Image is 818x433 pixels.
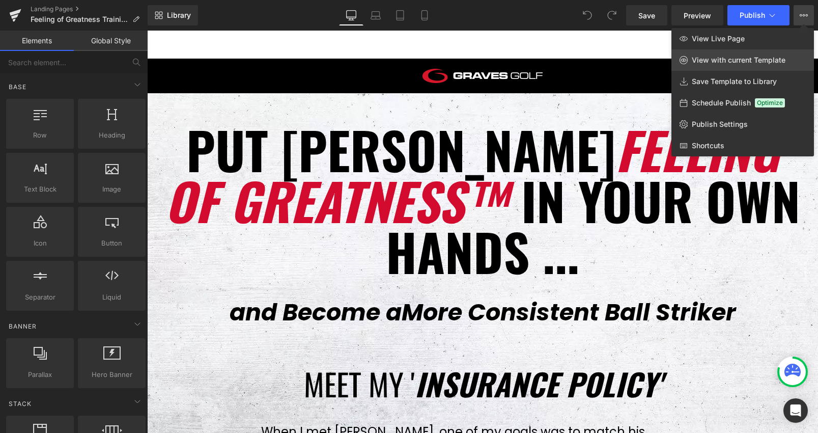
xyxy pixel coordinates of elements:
[692,98,751,107] span: Schedule Publish
[82,265,255,298] span: and Become a
[81,292,143,303] span: Liquid
[577,5,598,25] button: Undo
[167,11,191,20] span: Library
[740,11,765,19] span: Publish
[81,238,143,249] span: Button
[9,292,71,303] span: Separator
[74,31,148,51] a: Global Style
[671,5,723,25] a: Preview
[794,5,814,25] button: View Live PageView with current TemplateSave Template to LibrarySchedule PublishOptimizePublish S...
[388,5,412,25] a: Tablet
[727,5,789,25] button: Publish
[114,393,498,428] span: When I met [PERSON_NAME], one of my goals was to match his swing.
[692,120,748,129] span: Publish Settings
[268,330,515,375] i: INsurance policy'
[783,398,808,423] div: Open Intercom Messenger
[339,5,363,25] a: Desktop
[8,93,663,246] h1: Put [PERSON_NAME] in your own hands ...
[412,5,437,25] a: Mobile
[684,10,711,21] span: Preview
[638,10,655,21] span: Save
[9,130,71,141] span: Row
[9,369,71,380] span: Parallax
[692,141,724,150] span: Shortcuts
[8,399,33,409] span: Stack
[8,82,27,92] span: Base
[9,238,71,249] span: Icon
[692,56,785,65] span: View with current Template
[81,369,143,380] span: Hero Banner
[31,15,128,23] span: Feeling of Greatness Training Club
[602,5,622,25] button: Redo
[9,184,71,195] span: Text Block
[8,321,38,331] span: Banner
[255,265,589,298] i: More Consistent Ball Striker
[692,34,745,43] span: View Live Page
[148,5,198,25] a: New Library
[692,77,777,86] span: Save Template to Library
[81,184,143,195] span: Image
[81,130,143,141] span: Heading
[31,5,148,13] a: Landing Pages
[157,330,268,375] span: MEET my '
[18,81,632,207] span: Feeling of Greatness™
[363,5,388,25] a: Laptop
[755,98,785,107] span: Optimize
